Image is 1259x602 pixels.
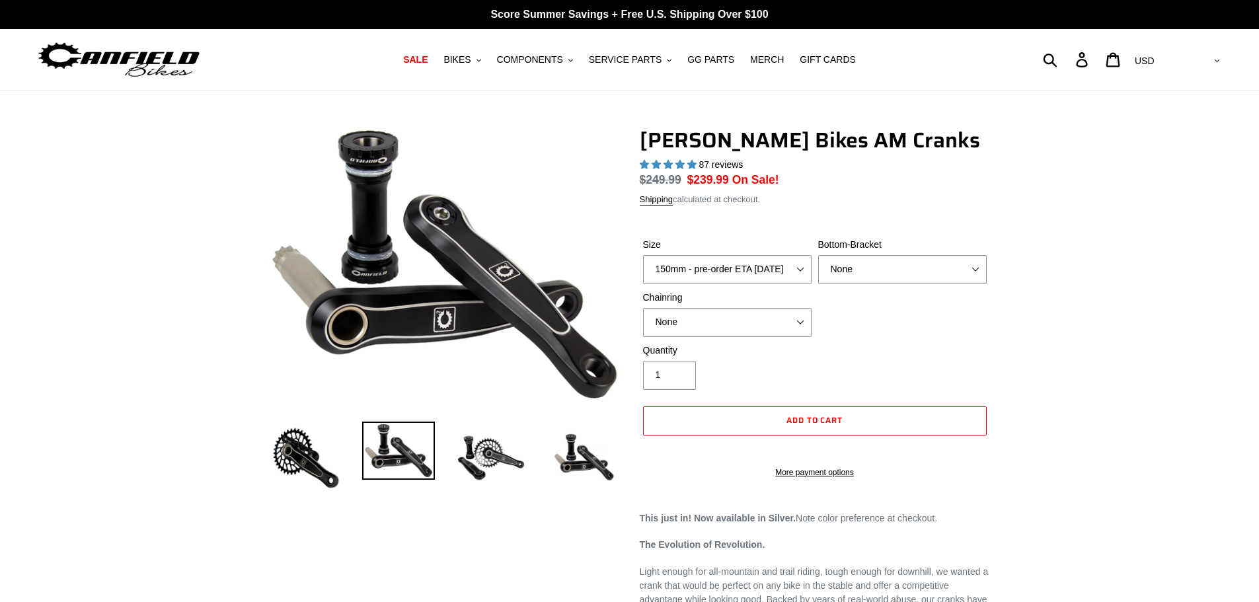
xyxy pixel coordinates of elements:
[1050,45,1084,74] input: Search
[403,54,428,65] span: SALE
[640,159,699,170] span: 4.97 stars
[455,422,527,494] img: Load image into Gallery viewer, Canfield Bikes AM Cranks
[643,344,812,357] label: Quantity
[497,54,563,65] span: COMPONENTS
[744,51,790,69] a: MERCH
[681,51,741,69] a: GG PARTS
[443,54,471,65] span: BIKES
[687,54,734,65] span: GG PARTS
[490,51,580,69] button: COMPONENTS
[270,422,342,494] img: Load image into Gallery viewer, Canfield Bikes AM Cranks
[793,51,862,69] a: GIFT CARDS
[800,54,856,65] span: GIFT CARDS
[643,238,812,252] label: Size
[786,414,843,426] span: Add to cart
[640,173,681,186] s: $249.99
[687,173,729,186] span: $239.99
[640,513,796,523] strong: This just in! Now available in Silver.
[362,422,435,480] img: Load image into Gallery viewer, Canfield Cranks
[643,467,987,478] a: More payment options
[643,406,987,435] button: Add to cart
[437,51,487,69] button: BIKES
[547,422,620,494] img: Load image into Gallery viewer, CANFIELD-AM_DH-CRANKS
[750,54,784,65] span: MERCH
[582,51,678,69] button: SERVICE PARTS
[397,51,434,69] a: SALE
[643,291,812,305] label: Chainring
[640,194,673,206] a: Shipping
[589,54,662,65] span: SERVICE PARTS
[640,539,765,550] strong: The Evolution of Revolution.
[640,193,990,206] div: calculated at checkout.
[699,159,743,170] span: 87 reviews
[818,238,987,252] label: Bottom-Bracket
[36,39,202,81] img: Canfield Bikes
[640,511,990,525] p: Note color preference at checkout.
[732,171,779,188] span: On Sale!
[640,128,990,153] h1: [PERSON_NAME] Bikes AM Cranks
